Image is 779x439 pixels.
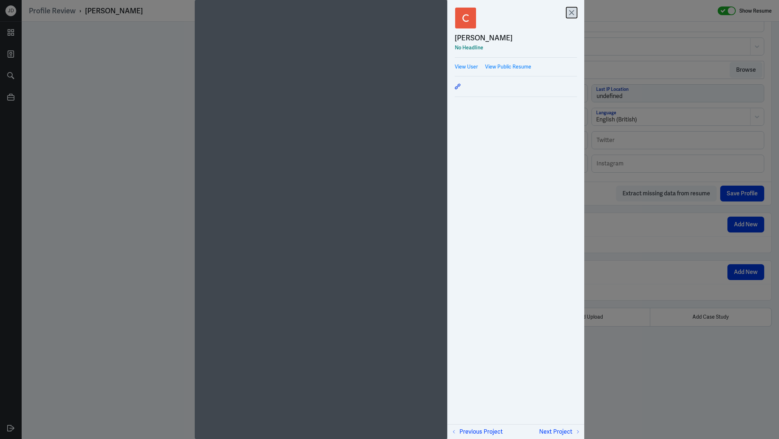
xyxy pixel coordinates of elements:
[455,63,478,71] a: View User
[485,63,531,71] a: View Public Resume
[455,43,577,52] div: No Headline
[455,7,476,29] img: christine
[455,32,577,43] a: [PERSON_NAME]
[450,427,503,436] button: Previous Project
[455,32,512,43] div: [PERSON_NAME]
[539,427,581,436] button: Next Project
